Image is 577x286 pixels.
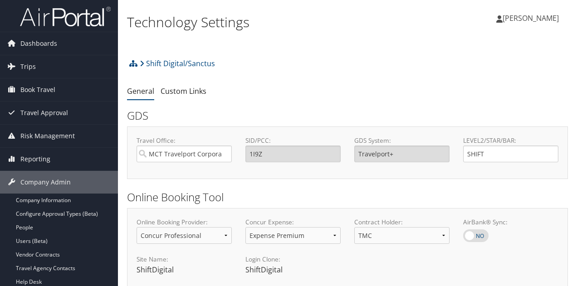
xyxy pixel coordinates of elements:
[127,86,154,96] a: General
[137,136,232,145] label: Travel Office:
[140,54,215,73] a: Shift Digital/Sanctus
[20,32,57,55] span: Dashboards
[354,218,450,227] label: Contract Holder:
[463,218,558,227] label: AirBank® Sync:
[463,229,489,242] label: AirBank® Sync
[20,78,55,101] span: Book Travel
[137,255,232,264] label: Site Name:
[20,125,75,147] span: Risk Management
[161,86,206,96] a: Custom Links
[20,6,111,27] img: airportal-logo.png
[245,264,341,276] p: ShiftDigital
[137,264,232,276] p: ShiftDigital
[127,13,421,32] h1: Technology Settings
[127,108,561,123] h2: GDS
[245,136,341,145] label: SID/PCC:
[245,255,341,264] label: Login Clone:
[463,136,558,145] label: LEVEL2/STAR/BAR:
[354,136,450,145] label: GDS System:
[503,13,559,23] span: [PERSON_NAME]
[127,189,568,205] h2: Online Booking Tool
[20,148,50,170] span: Reporting
[496,5,568,32] a: [PERSON_NAME]
[245,218,341,227] label: Concur Expense:
[137,218,232,227] label: Online Booking Provider:
[20,102,68,124] span: Travel Approval
[20,55,36,78] span: Trips
[20,171,71,194] span: Company Admin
